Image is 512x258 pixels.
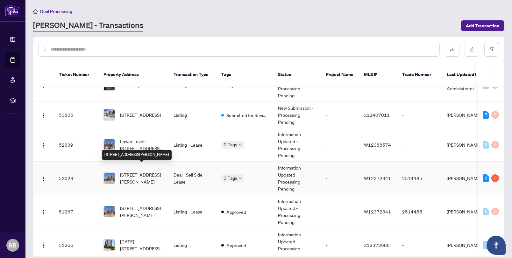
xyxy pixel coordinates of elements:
[104,109,115,120] img: thumbnail-img
[321,102,359,128] td: -
[442,162,489,195] td: [PERSON_NAME]
[364,242,390,248] span: X12372688
[41,113,46,118] img: Logo
[483,208,489,215] div: 0
[483,111,489,119] div: 7
[238,143,242,146] span: down
[33,20,143,31] a: [PERSON_NAME] - Transactions
[397,62,442,87] th: Trade Number
[483,241,489,249] div: 0
[489,47,494,52] span: filter
[442,128,489,162] td: [PERSON_NAME]
[39,173,49,183] button: Logo
[321,195,359,228] td: -
[168,128,216,162] td: Listing - Lease
[442,195,489,228] td: [PERSON_NAME]
[273,128,321,162] td: Information Updated - Processing Pending
[54,162,98,195] td: 52028
[466,21,499,31] span: Add Transaction
[470,47,474,52] span: edit
[120,111,161,118] span: [STREET_ADDRESS]
[226,112,268,119] span: Submitted for Review
[321,128,359,162] td: -
[120,138,163,152] span: Lower Level-[STREET_ADDRESS][PERSON_NAME]
[168,62,216,87] th: Transaction Type
[224,174,237,182] span: 3 Tags
[397,162,442,195] td: 2514485
[168,195,216,228] td: Listing - Lease
[359,62,397,87] th: MLS #
[224,141,237,148] span: 2 Tags
[397,128,442,162] td: -
[364,175,391,181] span: W12372341
[483,174,489,182] div: 3
[450,47,454,52] span: download
[484,42,499,57] button: filter
[461,20,504,31] button: Add Transaction
[273,62,321,87] th: Status
[98,62,168,87] th: Property Address
[483,141,489,149] div: 0
[364,142,391,148] span: W12388574
[54,195,98,228] td: 51267
[5,5,20,17] img: logo
[41,176,46,181] img: Logo
[120,238,163,252] span: [DATE][STREET_ADDRESS][DATE][PERSON_NAME]
[168,162,216,195] td: Deal - Sell Side Lease
[39,206,49,217] button: Logo
[41,143,46,148] img: Logo
[104,206,115,217] img: thumbnail-img
[41,243,46,248] img: Logo
[102,150,172,160] div: [STREET_ADDRESS][PERSON_NAME]
[491,141,499,149] div: 0
[104,139,115,150] img: thumbnail-img
[397,195,442,228] td: 2514485
[273,162,321,195] td: Information Updated - Processing Pending
[321,162,359,195] td: -
[41,210,46,215] img: Logo
[273,102,321,128] td: New Submission - Processing Pending
[120,205,163,219] span: [STREET_ADDRESS][PERSON_NAME]
[9,241,17,250] span: RB
[40,9,72,14] span: Deal Processing
[39,110,49,120] button: Logo
[442,102,489,128] td: [PERSON_NAME]
[321,62,359,87] th: Project Name
[104,240,115,250] img: thumbnail-img
[465,42,479,57] button: edit
[491,208,499,215] div: 0
[238,177,242,180] span: down
[397,102,442,128] td: -
[364,209,391,214] span: W12372341
[168,102,216,128] td: Listing
[273,195,321,228] td: Information Updated - Processing Pending
[216,62,273,87] th: Tags
[33,9,38,14] span: home
[364,112,390,118] span: X12407011
[54,62,98,87] th: Ticket Number
[104,173,115,184] img: thumbnail-img
[226,208,246,215] span: Approved
[39,140,49,150] button: Logo
[491,111,499,119] div: 0
[491,174,499,182] div: 3
[39,240,49,250] button: Logo
[445,42,459,57] button: download
[442,62,489,87] th: Last Updated By
[487,236,506,255] button: Open asap
[54,128,98,162] td: 52639
[120,171,163,185] span: [STREET_ADDRESS][PERSON_NAME]
[54,102,98,128] td: 53805
[226,242,246,249] span: Approved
